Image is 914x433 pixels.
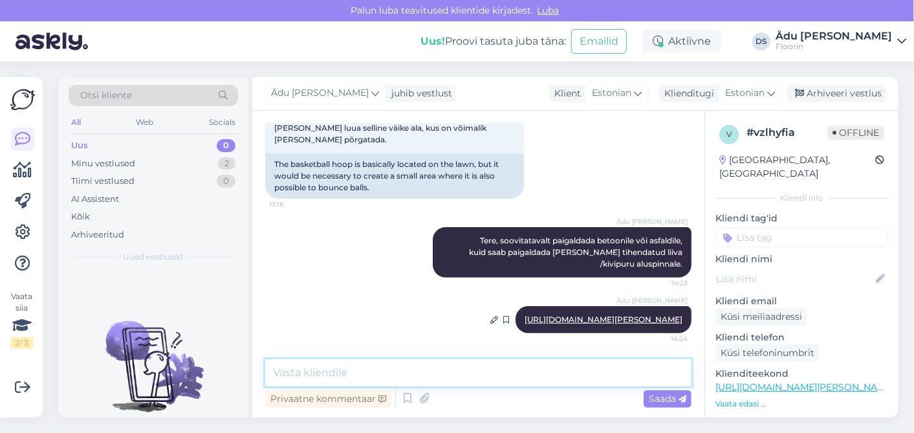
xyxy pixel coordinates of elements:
div: Küsi meiliaadressi [715,308,807,326]
div: 2 / 3 [10,337,34,349]
span: Luba [534,5,563,16]
span: Tere, soovitatavalt paigaldada betoonile või asfaldile, kuid saab paigaldada [PERSON_NAME] tihend... [469,236,684,269]
div: Privaatne kommentaar [265,390,391,408]
span: Estonian [725,86,765,100]
div: All [69,114,83,131]
div: 2 [218,157,235,170]
div: Kõik [71,210,90,223]
div: AI Assistent [71,193,119,206]
div: Küsi telefoninumbrit [715,344,820,362]
span: 13:18 [269,199,318,209]
p: Kliendi telefon [715,331,888,344]
div: Uus [71,139,88,152]
span: Offline [827,126,884,140]
div: Arhiveeritud [71,228,124,241]
div: Kliendi info [715,192,888,204]
input: Lisa nimi [716,272,873,286]
span: Saada [649,393,686,405]
input: Lisa tag [715,228,888,247]
div: juhib vestlust [386,87,452,100]
p: Kliendi nimi [715,252,888,266]
div: Klienditugi [659,87,714,100]
a: [URL][DOMAIN_NAME][PERSON_NAME] [715,381,894,393]
div: Arhiveeri vestlus [787,85,887,102]
img: Askly Logo [10,87,35,112]
p: Kliendi email [715,294,888,308]
div: The basketball hoop is basically located on the lawn, but it would be necessary to create a small... [265,153,524,199]
div: DS [752,32,770,50]
div: # vzlhyfia [746,125,827,140]
div: Minu vestlused [71,157,135,170]
div: Ädu [PERSON_NAME] [776,31,892,41]
a: Ädu [PERSON_NAME]Floorin [776,31,906,52]
span: Estonian [592,86,631,100]
span: Uued vestlused [124,251,184,263]
b: Uus! [420,35,445,47]
span: Ädu [PERSON_NAME] [271,86,369,100]
p: Klienditeekond [715,367,888,381]
span: 14:24 [639,334,688,344]
p: Kliendi tag'id [715,212,888,225]
div: Proovi tasuta juba täna: [420,34,566,49]
span: v [726,129,732,139]
div: 0 [217,139,235,152]
p: Operatsioonisüsteem [715,415,888,428]
div: Klient [549,87,581,100]
div: Web [134,114,157,131]
div: Floorin [776,41,892,52]
div: Vaata siia [10,291,34,349]
div: 0 [217,175,235,188]
div: Tiimi vestlused [71,175,135,188]
p: Vaata edasi ... [715,398,888,410]
span: korvpallikorv asub põhimõtteliselt muruplatsil, aga [PERSON_NAME] luua selline väike ala, kus on ... [274,111,488,144]
span: Ädu [PERSON_NAME] [616,296,688,305]
span: 14:23 [639,278,688,288]
span: Otsi kliente [80,89,132,102]
a: [URL][DOMAIN_NAME][PERSON_NAME] [525,315,682,324]
button: Emailid [571,29,627,54]
div: [GEOGRAPHIC_DATA], [GEOGRAPHIC_DATA] [719,153,875,181]
img: No chats [58,298,248,414]
div: Aktiivne [642,30,721,53]
div: Socials [206,114,238,131]
span: Ädu [PERSON_NAME] [616,217,688,227]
